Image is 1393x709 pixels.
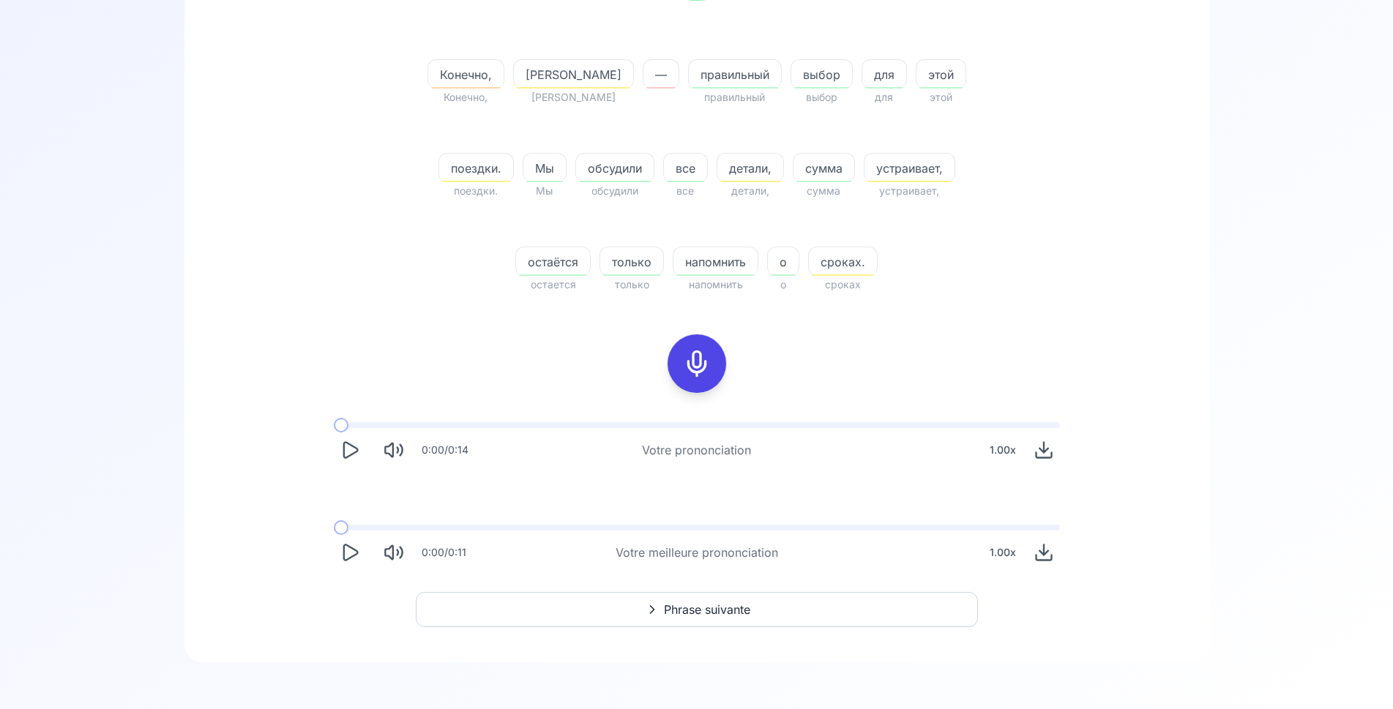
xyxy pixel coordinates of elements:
[808,247,878,276] button: сроках.
[768,253,799,271] span: о
[916,59,966,89] button: этой
[643,59,679,89] button: —
[334,434,366,466] button: Play
[513,89,634,106] span: [PERSON_NAME]
[793,182,855,200] span: сумма
[523,182,567,200] span: Мы
[791,66,852,83] span: выбор
[767,247,799,276] button: о
[664,160,707,177] span: все
[575,153,654,182] button: обсудили
[523,160,566,177] span: Мы
[422,545,466,560] div: 0:00 / 0:11
[642,441,751,459] div: Votre prononciation
[809,253,877,271] span: сроках.
[673,247,758,276] button: напомнить
[864,182,955,200] span: устраивает,
[689,66,781,83] span: правильный
[664,601,750,618] span: Phrase suivante
[427,89,504,106] span: Конечно,
[808,276,878,293] span: сроках
[663,182,708,200] span: все
[378,536,410,569] button: Mute
[334,536,366,569] button: Play
[791,59,853,89] button: выбор
[1028,434,1060,466] button: Download audio
[916,89,966,106] span: этой
[673,276,758,293] span: напомнить
[984,538,1022,567] div: 1.00 x
[523,153,567,182] button: Мы
[438,182,514,200] span: поездки.
[438,153,514,182] button: поездки.
[673,253,758,271] span: напомнить
[791,89,853,106] span: выбор
[717,182,784,200] span: детали,
[515,276,591,293] span: остается
[616,544,778,561] div: Votre meilleure prononciation
[767,276,799,293] span: о
[688,59,782,89] button: правильный
[416,592,978,627] button: Phrase suivante
[984,435,1022,465] div: 1.00 x
[600,253,663,271] span: только
[793,153,855,182] button: сумма
[862,89,907,106] span: для
[916,66,966,83] span: этой
[378,434,410,466] button: Mute
[862,66,906,83] span: для
[428,66,504,83] span: Конечно,
[600,276,664,293] span: только
[575,182,654,200] span: обсудили
[422,443,468,457] div: 0:00 / 0:14
[600,247,664,276] button: только
[717,153,784,182] button: детали,
[663,153,708,182] button: все
[688,89,782,106] span: правильный
[514,66,633,83] span: [PERSON_NAME]
[643,66,679,83] span: —
[439,160,513,177] span: поездки.
[864,153,955,182] button: устраивает,
[515,247,591,276] button: остаётся
[717,160,783,177] span: детали,
[427,59,504,89] button: Конечно,
[513,59,634,89] button: [PERSON_NAME]
[864,160,955,177] span: устраивает,
[576,160,654,177] span: обсудили
[516,253,590,271] span: остаётся
[793,160,854,177] span: сумма
[862,59,907,89] button: для
[1028,536,1060,569] button: Download audio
